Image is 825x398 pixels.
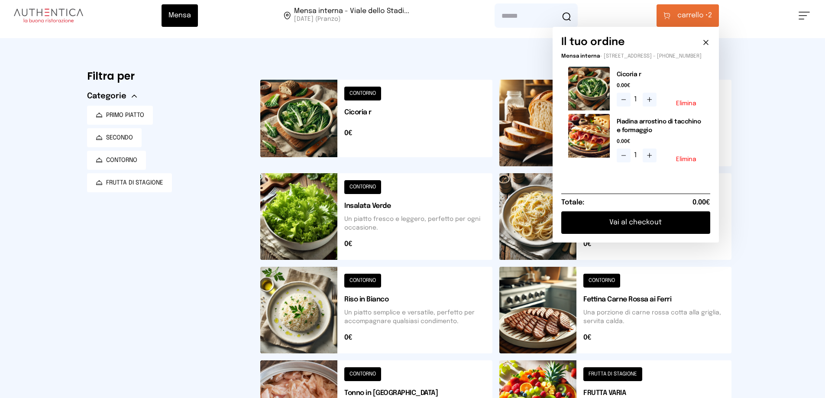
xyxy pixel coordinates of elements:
h6: Filtra per [87,69,246,83]
span: [DATE] (Pranzo) [294,15,409,23]
button: Vai al checkout [561,211,710,234]
span: Categorie [87,90,126,102]
button: Mensa [162,4,198,27]
h6: Il tuo ordine [561,36,625,49]
img: media [568,114,610,158]
span: 2 [677,10,712,21]
button: CONTORNO [87,151,146,170]
span: Viale dello Stadio, 77, 05100 Terni TR, Italia [294,8,409,23]
p: - [STREET_ADDRESS] - [PHONE_NUMBER] [561,53,710,60]
span: 1 [634,94,639,105]
h2: Piadina arrostino di tacchino e formaggio [617,117,703,135]
span: CONTORNO [106,156,137,165]
span: carrello • [677,10,708,21]
img: logo.8f33a47.png [14,9,83,23]
img: media [568,67,610,110]
span: 0.00€ [692,197,710,208]
button: SECONDO [87,128,142,147]
button: PRIMO PIATTO [87,106,153,125]
button: Elimina [676,100,696,107]
span: 0.00€ [617,138,703,145]
span: FRUTTA DI STAGIONE [106,178,163,187]
button: Elimina [676,156,696,162]
span: PRIMO PIATTO [106,111,144,120]
button: FRUTTA DI STAGIONE [87,173,172,192]
span: Mensa interna [561,54,600,59]
button: Categorie [87,90,137,102]
span: 1 [634,150,639,161]
span: 0.00€ [617,82,703,89]
span: SECONDO [106,133,133,142]
h6: Totale: [561,197,584,208]
h2: Cicoria r [617,70,703,79]
button: carrello •2 [657,4,719,27]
